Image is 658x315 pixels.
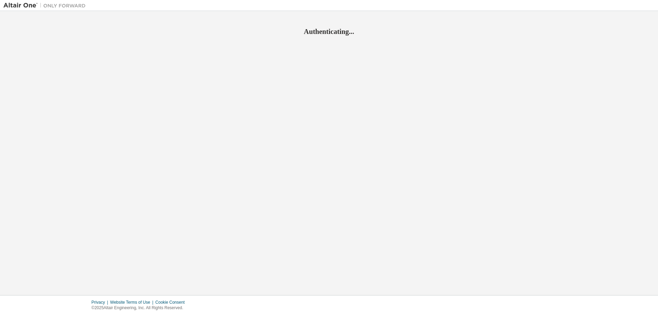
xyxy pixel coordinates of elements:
div: Website Terms of Use [110,300,155,305]
div: Cookie Consent [155,300,188,305]
img: Altair One [3,2,89,9]
div: Privacy [92,300,110,305]
p: © 2025 Altair Engineering, Inc. All Rights Reserved. [92,305,189,311]
h2: Authenticating... [3,27,655,36]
